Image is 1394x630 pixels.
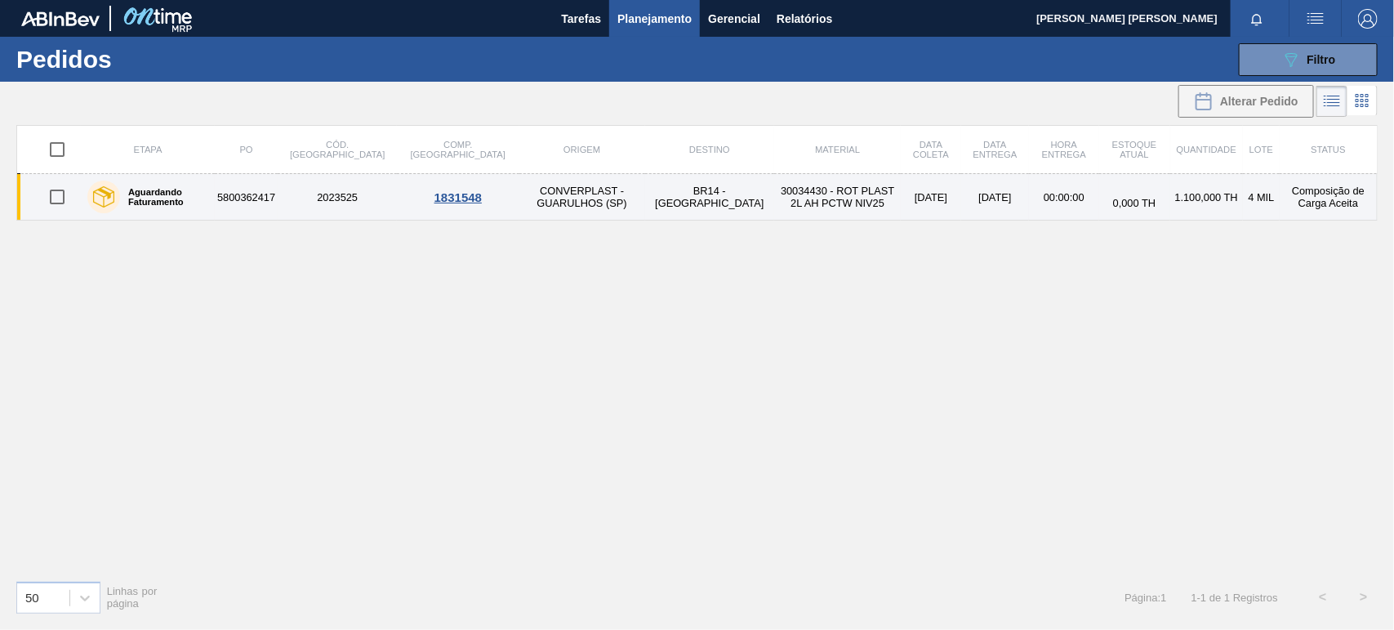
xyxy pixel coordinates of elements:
span: Gerencial [708,9,760,29]
td: 4 MIL [1243,174,1280,221]
span: Linhas por página [107,585,158,610]
span: Tarefas [561,9,601,29]
img: userActions [1306,9,1325,29]
span: Etapa [133,145,162,154]
span: Relatórios [777,9,832,29]
div: 1831548 [399,190,516,204]
span: PO [240,145,253,154]
span: Comp. [GEOGRAPHIC_DATA] [411,140,505,159]
td: 1.100,000 TH [1170,174,1243,221]
span: Planejamento [617,9,692,29]
span: Material [815,145,860,154]
a: Aguardando Faturamento58003624172023525CONVERPLAST - GUARULHOS (SP)BR14 - [GEOGRAPHIC_DATA]300344... [17,174,1378,221]
td: CONVERPLAST - GUARULHOS (SP) [519,174,645,221]
span: Lote [1249,145,1273,154]
td: [DATE] [901,174,960,221]
td: 30034430 - ROT PLAST 2L AH PCTW NIV25 [774,174,901,221]
td: Composição de Carga Aceita [1280,174,1377,221]
img: Logout [1358,9,1378,29]
button: > [1343,577,1384,618]
span: Destino [689,145,730,154]
img: TNhmsLtSVTkK8tSr43FrP2fwEKptu5GPRR3wAAAABJRU5ErkJggg== [21,11,100,26]
h1: Pedidos [16,50,256,69]
span: Cód. [GEOGRAPHIC_DATA] [290,140,385,159]
span: Data entrega [973,140,1018,159]
div: 50 [25,591,39,605]
div: Visão em Cards [1347,86,1378,117]
button: Filtro [1239,43,1378,76]
span: Quantidade [1177,145,1236,154]
td: 00:00:00 [1029,174,1098,221]
label: Aguardando Faturamento [120,187,208,207]
span: 0,000 TH [1113,197,1156,209]
span: Estoque atual [1112,140,1157,159]
td: [DATE] [961,174,1030,221]
span: Status [1311,145,1345,154]
span: Filtro [1307,53,1336,66]
td: BR14 - [GEOGRAPHIC_DATA] [645,174,774,221]
span: 1 - 1 de 1 Registros [1191,592,1278,604]
td: 5800362417 [215,174,278,221]
td: 2023525 [278,174,397,221]
span: Alterar Pedido [1220,95,1298,108]
div: Alterar Pedido [1178,85,1314,118]
span: Data coleta [913,140,949,159]
span: Página : 1 [1125,592,1166,604]
span: Origem [563,145,600,154]
button: < [1303,577,1343,618]
div: Visão em Lista [1316,86,1347,117]
button: Notificações [1231,7,1283,30]
span: Hora Entrega [1042,140,1086,159]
